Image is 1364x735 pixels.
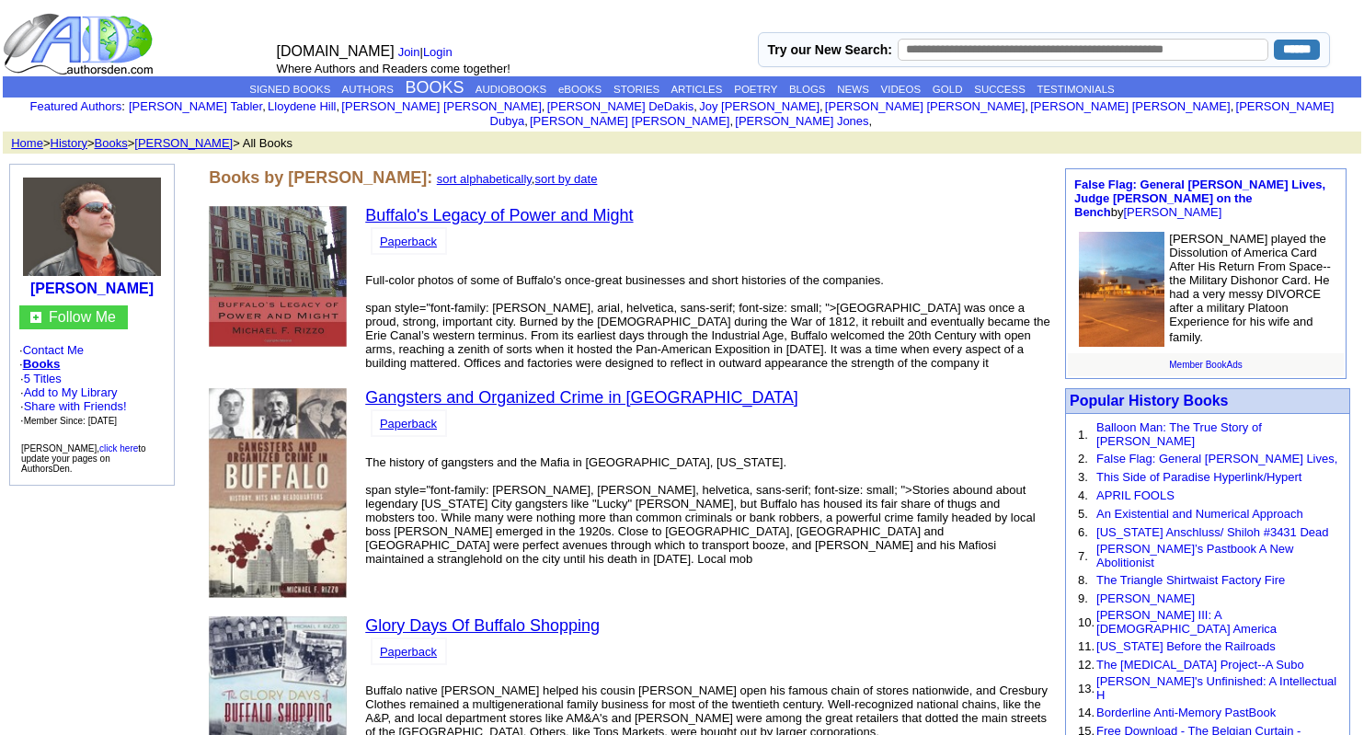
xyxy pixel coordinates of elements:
a: [PERSON_NAME]'s Unfinished: A Intellectual H [1096,674,1336,702]
font: 6. [1078,525,1088,539]
font: | [398,45,459,59]
font: i [1028,102,1030,112]
a: Borderline Anti-Memory PastBook [1096,706,1276,719]
img: 66626.jpg [1079,232,1164,347]
a: Gangsters and Organized Crime in [GEOGRAPHIC_DATA] [365,388,798,407]
a: False Flag: General [PERSON_NAME] Lives, [1096,452,1337,465]
a: Share with Friends! [24,399,127,413]
font: span style="font-family: [PERSON_NAME], [PERSON_NAME], helvetica, sans-serif; font-size: small; "... [365,483,1035,566]
a: AUDIOBOOKS [476,84,546,95]
a: Books [95,136,128,150]
font: 13. [1078,682,1095,695]
a: [PERSON_NAME] [1123,205,1221,219]
a: [PERSON_NAME]’s Pastbook A New Abolitionist [1096,542,1293,569]
a: Follow Me [49,309,116,325]
a: History [51,136,87,150]
a: sort by date [534,172,597,186]
a: Paperback [380,645,437,659]
font: · · · [20,385,127,427]
a: [PERSON_NAME] [PERSON_NAME] [825,99,1025,113]
font: i [697,102,699,112]
a: SUCCESS [974,84,1026,95]
font: 12. [1078,658,1095,672]
font: 5. [1078,507,1088,521]
a: click here [99,443,138,454]
label: Try our New Search: [768,42,892,57]
a: [US_STATE] Anschluss/ Shiloh #3431 Dead [1096,525,1328,539]
font: · · [19,343,165,428]
a: [PERSON_NAME] [PERSON_NAME] [530,114,729,128]
a: Balloon Man: The True Story of [PERSON_NAME] [1096,420,1262,448]
a: TESTIMONIALS [1037,84,1114,95]
font: 2. [1078,452,1088,465]
img: logo_ad.gif [3,12,157,76]
a: Contact Me [23,343,84,357]
font: Full-color photos of some of Buffalo's once-great businesses and short histories of the companies. [365,273,884,287]
font: , , , , , , , , , , [129,99,1335,128]
a: Home [11,136,43,150]
font: 7. [1078,549,1088,563]
a: sort alphabetically [437,172,532,186]
font: : [30,99,125,113]
a: Popular History Books [1070,393,1228,408]
font: · [20,372,127,427]
a: SIGNED BOOKS [249,84,330,95]
a: [PERSON_NAME] III: A [DEMOGRAPHIC_DATA] America [1096,608,1277,636]
font: [DOMAIN_NAME] [277,43,395,59]
a: Paperback [380,235,437,248]
a: [US_STATE] Before the Railroads [1096,639,1276,653]
font: i [528,117,530,127]
a: Buffalo's Legacy of Power and Might [365,206,633,224]
a: Joy [PERSON_NAME] [699,99,820,113]
a: False Flag: General [PERSON_NAME] Lives, Judge [PERSON_NAME] on the Bench [1074,178,1325,219]
a: Lloydene Hill [268,99,336,113]
font: 4. [1078,488,1088,502]
a: Member BookAds [1169,360,1242,370]
font: Books by [PERSON_NAME]: [209,168,432,187]
a: [PERSON_NAME] Tabler [129,99,262,113]
a: [PERSON_NAME] DeDakis [547,99,694,113]
a: [PERSON_NAME] [1096,591,1195,605]
a: Books [23,357,61,371]
font: by [1074,178,1325,219]
a: Login [423,45,453,59]
font: 8. [1078,573,1088,587]
img: gc.jpg [30,312,41,323]
a: ARTICLES [671,84,722,95]
img: 53630.jpg [209,388,347,598]
a: Paperback [380,417,437,431]
a: AUTHORS [342,84,394,95]
a: [PERSON_NAME] Jones [735,114,868,128]
a: Featured Authors [30,99,122,113]
a: eBOOKS [558,84,602,95]
a: STORIES [613,84,659,95]
font: 14. [1078,706,1095,719]
a: [PERSON_NAME] Dubya [490,99,1335,128]
a: BLOGS [789,84,826,95]
a: POETRY [734,84,777,95]
font: [PERSON_NAME], to update your pages on AuthorsDen. [21,443,146,474]
font: 9. [1078,591,1088,605]
a: [PERSON_NAME] [PERSON_NAME] [341,99,541,113]
font: The history of gangsters and the Mafia in [GEOGRAPHIC_DATA], [US_STATE]. [365,455,786,469]
a: 5 Titles [24,372,62,385]
a: APRIL FOOLS [1096,488,1175,502]
a: [PERSON_NAME] [30,281,154,296]
font: 11. [1078,639,1095,653]
font: 1. [1078,428,1088,442]
a: BOOKS [406,78,464,97]
a: [PERSON_NAME] [134,136,233,150]
a: Join [398,45,420,59]
font: 10. [1078,615,1095,629]
a: Glory Days Of Buffalo Shopping [365,616,600,635]
font: i [823,102,825,112]
font: span style="font-family: [PERSON_NAME], arial, helvetica, sans-serif; font-size: small; ">[GEOGRA... [365,301,1050,370]
a: GOLD [933,84,963,95]
a: The Triangle Shirtwaist Factory Fire [1096,573,1285,587]
font: i [544,102,546,112]
a: Add to My Library [24,385,118,399]
font: i [266,102,268,112]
